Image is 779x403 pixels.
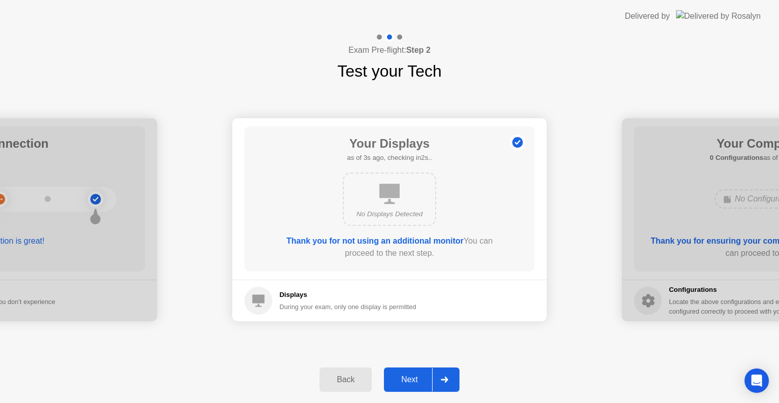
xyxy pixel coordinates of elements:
div: Open Intercom Messenger [745,368,769,393]
img: Delivered by Rosalyn [676,10,761,22]
button: Next [384,367,459,392]
div: You can proceed to the next step. [273,235,506,259]
div: Next [387,375,432,384]
div: No Displays Detected [352,209,427,219]
h5: as of 3s ago, checking in2s.. [347,153,432,163]
h1: Your Displays [347,135,432,153]
h4: Exam Pre-flight: [348,44,431,56]
b: Step 2 [406,46,431,54]
button: Back [320,367,372,392]
b: Thank you for not using an additional monitor [287,237,464,245]
div: During your exam, only one display is permitted [279,302,416,312]
h5: Displays [279,290,416,300]
h1: Test your Tech [337,59,442,83]
div: Back [323,375,369,384]
div: Delivered by [625,10,670,22]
